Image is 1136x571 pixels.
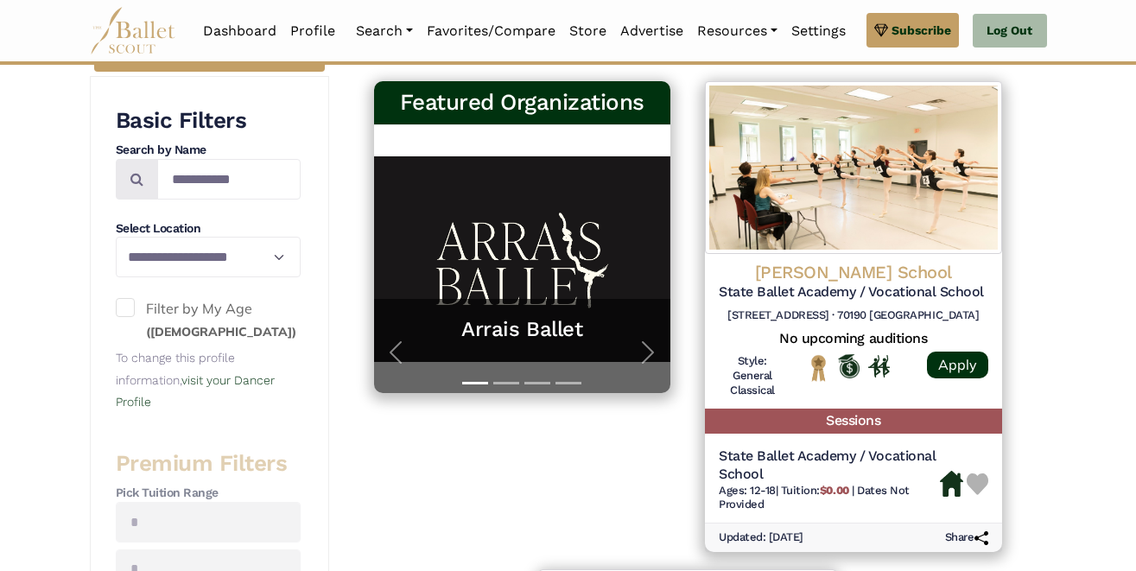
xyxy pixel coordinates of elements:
[116,351,275,409] small: To change this profile information,
[116,485,301,502] h4: Pick Tuition Range
[868,355,890,377] img: In Person
[349,13,420,49] a: Search
[719,261,988,283] h4: [PERSON_NAME] School
[388,88,657,117] h3: Featured Organizations
[420,13,562,49] a: Favorites/Compare
[116,142,301,159] h4: Search by Name
[874,21,888,40] img: gem.svg
[719,484,910,511] span: Dates Not Provided
[719,484,940,513] h6: | |
[462,373,488,393] button: Slide 1
[116,449,301,479] h3: Premium Filters
[283,13,342,49] a: Profile
[945,530,988,545] h6: Share
[719,447,940,484] h5: State Ballet Academy / Vocational School
[493,373,519,393] button: Slide 2
[781,484,852,497] span: Tuition:
[116,220,301,238] h4: Select Location
[719,530,803,545] h6: Updated: [DATE]
[892,21,951,40] span: Subscribe
[705,409,1002,434] h5: Sessions
[973,14,1046,48] a: Log Out
[719,283,988,301] h5: State Ballet Academy / Vocational School (Ages [DEMOGRAPHIC_DATA])
[555,373,581,393] button: Slide 4
[524,373,550,393] button: Slide 3
[196,13,283,49] a: Dashboard
[391,316,654,343] a: Arrais Ballet
[116,298,301,342] label: Filter by My Age
[820,484,849,497] b: $0.00
[146,324,296,339] small: ([DEMOGRAPHIC_DATA])
[705,81,1002,254] img: Logo
[719,354,786,398] h6: Style: General Classical
[927,352,988,378] a: Apply
[690,13,784,49] a: Resources
[784,13,853,49] a: Settings
[866,13,959,48] a: Subscribe
[613,13,690,49] a: Advertise
[116,373,275,409] a: visit your Dancer Profile
[940,471,963,497] img: Housing Available
[808,354,829,381] img: National
[967,473,988,495] img: Heart
[562,13,613,49] a: Store
[157,159,301,200] input: Search by names...
[116,106,301,136] h3: Basic Filters
[719,330,988,348] h5: No upcoming auditions
[838,354,860,378] img: Offers Scholarship
[719,308,988,323] h6: [STREET_ADDRESS] · 70190 [GEOGRAPHIC_DATA]
[719,484,776,497] span: Ages: 12-18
